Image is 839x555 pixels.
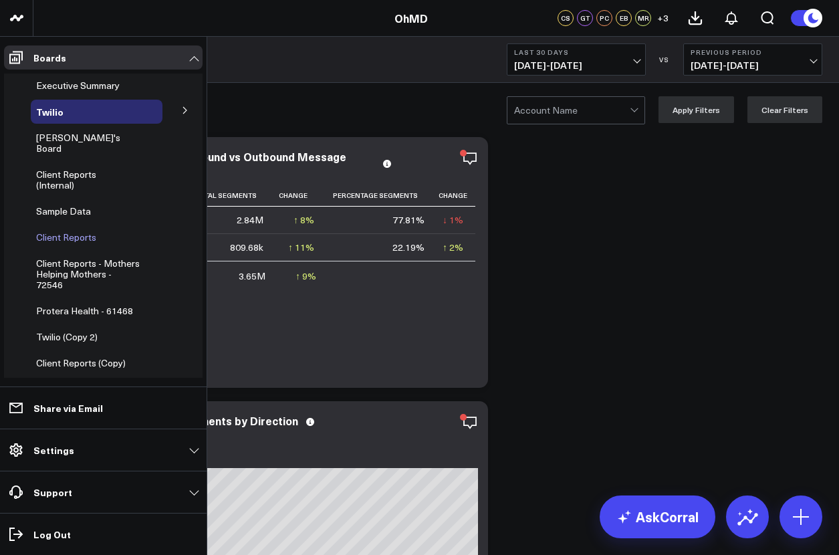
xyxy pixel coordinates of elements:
div: ↑ 8% [293,213,314,227]
div: PC [596,10,612,26]
a: Client Reports - Mothers Helping Mothers - 72546 [36,258,140,290]
button: Clear Filters [747,96,822,123]
div: 77.81% [392,213,425,227]
button: +3 [654,10,671,26]
a: AskCorral [600,495,715,538]
span: Client Reports (Internal) [36,168,96,191]
span: Protera Health - 61468 [36,304,133,317]
div: 2.84M [237,213,263,227]
b: Last 30 Days [514,48,638,56]
a: [PERSON_NAME]'s Board [36,132,138,154]
div: GT [577,10,593,26]
div: 22.19% [392,241,425,254]
div: VS [652,55,677,64]
a: Client Reports (Internal) [36,169,136,191]
a: Twilio [36,106,64,117]
a: Sample Data [36,206,91,217]
div: ↑ 2% [443,241,463,254]
button: Previous Period[DATE]-[DATE] [683,43,822,76]
th: Change [437,185,475,207]
a: Twilio (Copy 2) [36,332,98,342]
button: Last 30 Days[DATE]-[DATE] [507,43,646,76]
span: Sample Data [36,205,91,217]
div: EB [616,10,632,26]
div: MR [635,10,651,26]
div: Previous: 3.36M [57,457,478,468]
a: Executive Summary [36,80,120,91]
a: Protera Health - 61468 [36,306,133,316]
div: ↓ 1% [443,213,463,227]
span: Client Reports - Mothers Helping Mothers - 72546 [36,257,140,291]
p: Share via Email [33,403,103,413]
th: Percentage Segments [326,185,437,207]
div: ↑ 9% [295,269,316,283]
span: [PERSON_NAME]'s Board [36,131,120,154]
span: Client Reports [36,231,96,243]
b: Previous Period [691,48,815,56]
button: Apply Filters [658,96,734,123]
p: Support [33,487,72,497]
p: Settings [33,445,74,455]
span: Twilio (Copy 2) [36,330,98,343]
th: Change [275,185,326,207]
span: [DATE] - [DATE] [514,60,638,71]
a: OhMD [394,11,428,25]
div: 3.65M [239,269,265,283]
a: Log Out [4,522,203,546]
span: Executive Summary [36,79,120,92]
div: CS [558,10,574,26]
span: Twilio [36,105,64,118]
p: Boards [33,52,66,63]
span: + 3 [657,13,669,23]
a: Client Reports (Copy) [36,358,126,368]
div: ↑ 11% [288,241,314,254]
div: Percentage and Total of Inbound vs Outbound Message Segments [57,150,375,175]
span: [DATE] - [DATE] [691,60,815,71]
th: Total Segments [191,185,275,207]
div: 809.68k [230,241,263,254]
p: Log Out [33,529,71,540]
span: Client Reports (Copy) [36,356,126,369]
a: Client Reports [36,232,96,243]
